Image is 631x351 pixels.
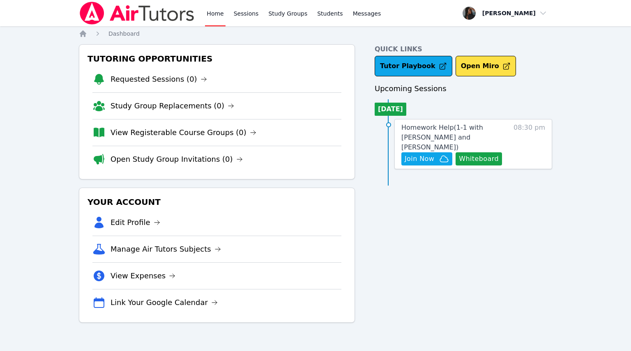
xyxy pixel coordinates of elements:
span: Dashboard [108,30,140,37]
a: Homework Help(1-1 with [PERSON_NAME] and [PERSON_NAME]) [401,123,509,152]
a: Requested Sessions (0) [111,73,207,85]
a: Manage Air Tutors Subjects [111,243,221,255]
span: 08:30 pm [514,123,545,165]
a: Link Your Google Calendar [111,297,218,308]
button: Whiteboard [456,152,502,165]
h3: Upcoming Sessions [375,83,552,94]
li: [DATE] [375,103,406,116]
h3: Your Account [86,195,348,209]
a: Study Group Replacements (0) [111,100,234,112]
nav: Breadcrumb [79,30,552,38]
a: View Registerable Course Groups (0) [111,127,256,138]
a: Tutor Playbook [375,56,452,76]
span: Messages [353,9,381,18]
h4: Quick Links [375,44,552,54]
a: View Expenses [111,270,175,282]
span: Homework Help ( 1-1 with [PERSON_NAME] and [PERSON_NAME] ) [401,124,483,151]
span: Join Now [405,154,434,164]
a: Open Study Group Invitations (0) [111,154,243,165]
img: Air Tutors [79,2,195,25]
a: Dashboard [108,30,140,38]
button: Open Miro [456,56,516,76]
a: Edit Profile [111,217,160,228]
h3: Tutoring Opportunities [86,51,348,66]
button: Join Now [401,152,452,165]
